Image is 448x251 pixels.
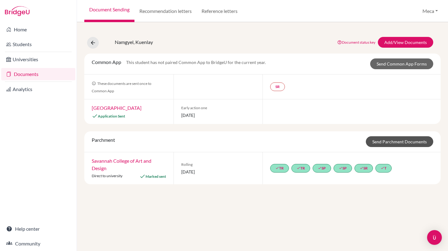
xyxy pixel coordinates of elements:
a: Send Common App Forms [370,58,433,69]
span: Parchment [92,137,115,143]
i: done [318,166,322,170]
a: Community [1,237,75,250]
i: done [360,166,363,170]
span: These documents are sent once to Common App [92,81,151,93]
a: doneSR [354,164,373,173]
i: done [381,166,384,170]
span: Common App [92,59,121,65]
a: SR [270,82,285,91]
a: Students [1,38,75,50]
span: Rolling [181,162,255,167]
a: Send Parchment Documents [366,136,433,147]
a: doneTR [270,164,289,173]
a: [GEOGRAPHIC_DATA] [92,105,142,111]
span: Namgyel, Kuenlay [115,39,153,45]
a: doneTR [291,164,310,173]
a: Help center [1,223,75,235]
span: Application Sent [98,114,125,118]
button: Meca [420,5,441,17]
a: Documents [1,68,75,80]
a: Document status key [337,40,375,45]
div: Open Intercom Messenger [427,230,442,245]
a: Analytics [1,83,75,95]
a: Home [1,23,75,36]
i: done [275,166,279,170]
a: Universities [1,53,75,66]
span: Marked sent [146,174,166,179]
span: This student has not paired Common App to BridgeU for the current year. [126,60,266,65]
a: Savannah College of Art and Design [92,158,151,171]
a: doneSP [334,164,352,173]
a: doneT [375,164,392,173]
span: Direct to university [92,173,122,178]
span: [DATE] [181,169,255,175]
i: done [297,166,300,170]
span: [DATE] [181,112,255,118]
a: Add/View Documents [378,37,433,48]
img: Bridge-U [5,6,30,16]
span: Early action one [181,105,255,111]
a: doneSP [313,164,331,173]
i: done [339,166,342,170]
